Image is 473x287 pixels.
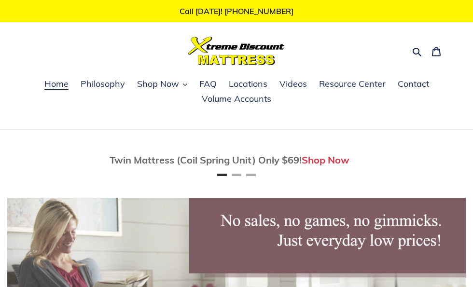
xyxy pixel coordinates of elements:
[110,154,302,166] span: Twin Mattress (Coil Spring Unit) Only $69!
[302,154,349,166] a: Shop Now
[44,78,69,90] span: Home
[393,77,434,92] a: Contact
[217,174,227,176] button: Page 1
[279,78,307,90] span: Videos
[224,77,272,92] a: Locations
[188,37,285,65] img: Xtreme Discount Mattress
[40,77,73,92] a: Home
[199,78,217,90] span: FAQ
[195,77,222,92] a: FAQ
[76,77,130,92] a: Philosophy
[197,92,276,107] a: Volume Accounts
[229,78,267,90] span: Locations
[314,77,390,92] a: Resource Center
[398,78,429,90] span: Contact
[137,78,179,90] span: Shop Now
[275,77,312,92] a: Videos
[319,78,386,90] span: Resource Center
[232,174,241,176] button: Page 2
[246,174,256,176] button: Page 3
[202,93,271,105] span: Volume Accounts
[132,77,192,92] button: Shop Now
[81,78,125,90] span: Philosophy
